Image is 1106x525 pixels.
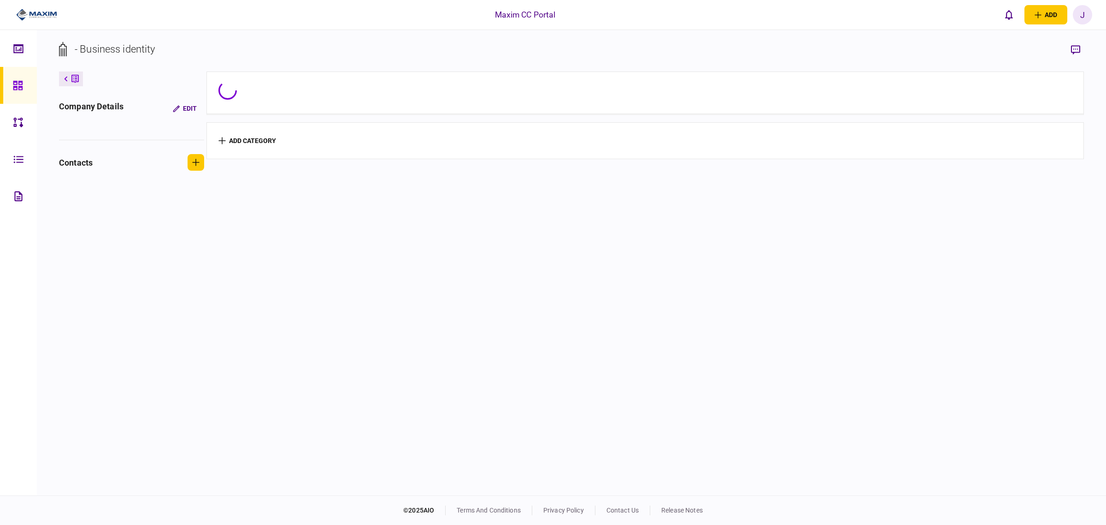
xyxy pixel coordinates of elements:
div: company details [59,100,124,117]
button: add category [218,137,276,144]
button: open notifications list [1000,5,1019,24]
a: terms and conditions [457,507,521,514]
a: release notes [661,507,703,514]
a: contact us [606,507,639,514]
button: Edit [165,100,204,117]
div: Maxim CC Portal [495,9,556,21]
a: privacy policy [543,507,584,514]
div: contacts [59,156,93,169]
div: © 2025 AIO [403,506,446,515]
div: - Business identity [75,42,155,57]
button: J [1073,5,1092,24]
button: open adding identity options [1024,5,1067,24]
img: client company logo [16,8,57,22]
